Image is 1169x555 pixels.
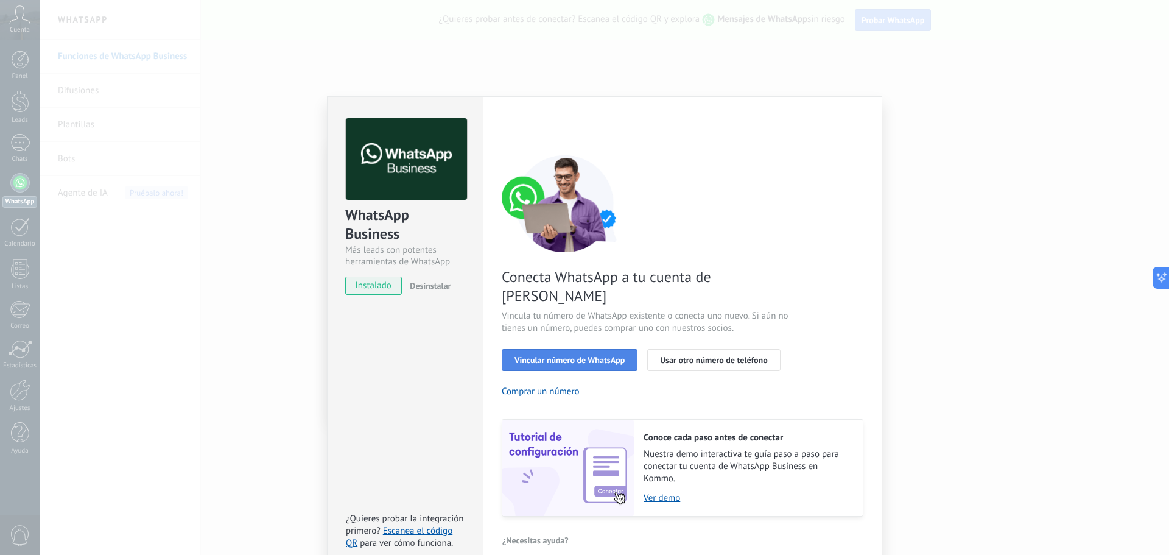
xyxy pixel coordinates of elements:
span: para ver cómo funciona. [360,537,453,549]
div: WhatsApp Business [345,205,465,244]
button: ¿Necesitas ayuda? [502,531,569,550]
a: Escanea el código QR [346,525,452,549]
div: Más leads con potentes herramientas de WhatsApp [345,244,465,267]
span: Vincula tu número de WhatsApp existente o conecta uno nuevo. Si aún no tienes un número, puedes c... [502,310,792,334]
span: ¿Quieres probar la integración primero? [346,513,464,537]
button: Desinstalar [405,277,451,295]
span: Conecta WhatsApp a tu cuenta de [PERSON_NAME] [502,267,792,305]
button: Comprar un número [502,386,580,397]
button: Vincular número de WhatsApp [502,349,637,371]
span: instalado [346,277,401,295]
span: Desinstalar [410,280,451,291]
span: Nuestra demo interactiva te guía paso a paso para conectar tu cuenta de WhatsApp Business en Kommo. [644,448,851,485]
img: connect number [502,155,630,252]
img: logo_main.png [346,118,467,200]
h2: Conoce cada paso antes de conectar [644,432,851,444]
a: Ver demo [644,492,851,504]
span: ¿Necesitas ayuda? [502,536,569,545]
span: Vincular número de WhatsApp [514,356,625,364]
span: Usar otro número de teléfono [660,356,767,364]
button: Usar otro número de teléfono [647,349,780,371]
